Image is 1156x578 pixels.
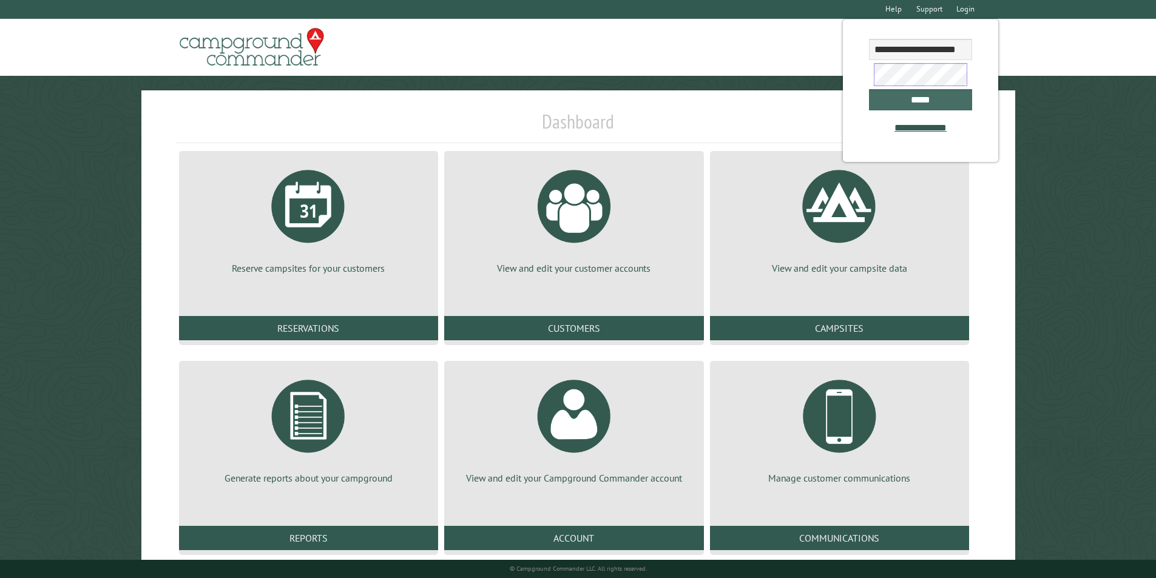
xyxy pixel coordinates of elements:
p: View and edit your campsite data [725,261,955,275]
h1: Dashboard [176,110,981,143]
a: View and edit your customer accounts [459,161,689,275]
small: © Campground Commander LLC. All rights reserved. [510,565,647,573]
a: Manage customer communications [725,371,955,485]
img: Campground Commander [176,24,328,71]
p: View and edit your customer accounts [459,261,689,275]
a: Generate reports about your campground [194,371,424,485]
a: Reserve campsites for your customers [194,161,424,275]
p: Manage customer communications [725,471,955,485]
p: View and edit your Campground Commander account [459,471,689,485]
a: Account [444,526,703,550]
a: Reservations [179,316,438,340]
p: Generate reports about your campground [194,471,424,485]
a: Communications [710,526,969,550]
a: View and edit your campsite data [725,161,955,275]
a: Reports [179,526,438,550]
p: Reserve campsites for your customers [194,261,424,275]
a: Customers [444,316,703,340]
a: View and edit your Campground Commander account [459,371,689,485]
a: Campsites [710,316,969,340]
